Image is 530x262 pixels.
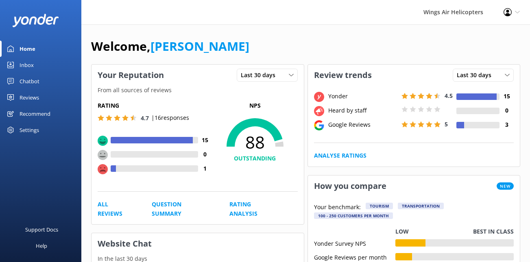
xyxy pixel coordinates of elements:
[241,71,280,80] span: Last 30 days
[36,238,47,254] div: Help
[499,106,514,115] h4: 0
[457,71,496,80] span: Last 30 days
[98,101,212,110] h5: Rating
[314,253,395,260] div: Google Reviews per month
[314,212,393,219] div: 100 - 250 customers per month
[20,89,39,106] div: Reviews
[92,86,304,95] p: From all sources of reviews
[212,154,298,163] h4: OUTSTANDING
[326,120,399,129] div: Google Reviews
[198,136,212,145] h4: 15
[497,182,514,190] span: New
[445,120,448,128] span: 5
[20,57,34,73] div: Inbox
[398,203,444,209] div: Transportation
[326,92,399,101] div: Yonder
[308,175,393,197] h3: How you compare
[445,92,453,100] span: 4.5
[473,227,514,236] p: Best in class
[366,203,393,209] div: Tourism
[92,233,304,254] h3: Website Chat
[308,65,378,86] h3: Review trends
[499,120,514,129] h4: 3
[198,150,212,159] h4: 0
[314,239,395,247] div: Yonder Survey NPS
[326,106,399,115] div: Heard by staff
[92,65,170,86] h3: Your Reputation
[229,200,279,218] a: Rating Analysis
[20,73,39,89] div: Chatbot
[25,221,58,238] div: Support Docs
[212,132,298,152] span: 88
[91,37,249,56] h1: Welcome,
[151,113,189,122] p: | 16 responses
[314,203,361,212] p: Your benchmark:
[152,200,211,218] a: Question Summary
[20,122,39,138] div: Settings
[499,92,514,101] h4: 15
[314,151,366,160] a: Analyse Ratings
[20,106,50,122] div: Recommend
[141,114,149,122] span: 4.7
[150,38,249,54] a: [PERSON_NAME]
[12,14,59,27] img: yonder-white-logo.png
[98,200,133,218] a: All Reviews
[198,164,212,173] h4: 1
[395,227,409,236] p: Low
[20,41,35,57] div: Home
[212,101,298,110] p: NPS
